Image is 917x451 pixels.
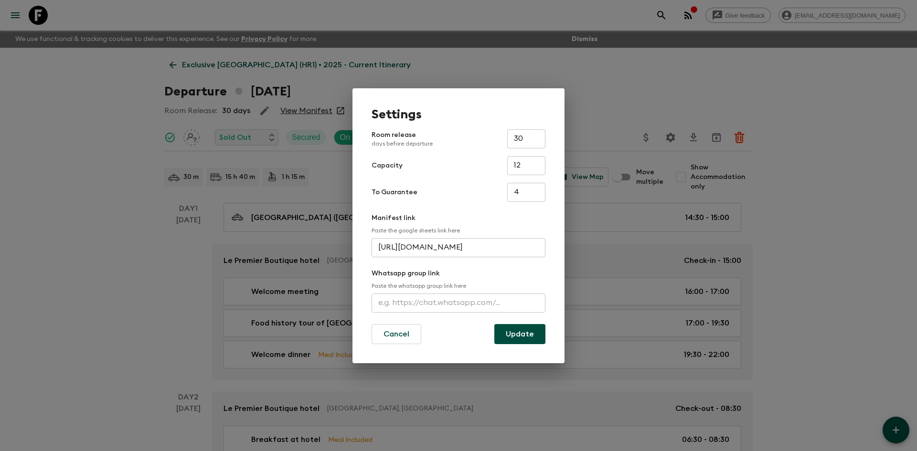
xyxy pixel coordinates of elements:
[372,161,403,170] p: Capacity
[372,324,421,344] button: Cancel
[372,213,545,223] p: Manifest link
[372,130,433,147] p: Room release
[372,227,545,234] p: Paste the google sheets link here
[507,183,545,202] input: e.g. 4
[372,282,545,290] p: Paste the whatsapp group link here
[372,107,545,122] h1: Settings
[507,129,545,148] input: e.g. 30
[372,140,433,147] p: days before departure
[507,156,545,175] input: e.g. 14
[494,324,545,344] button: Update
[372,269,545,278] p: Whatsapp group link
[372,294,545,313] input: e.g. https://chat.whatsapp.com/...
[372,238,545,257] input: e.g. https://docs.google.com/spreadsheets/d/1P7Zz9v8J0vXy1Q/edit#gid=0
[372,188,417,197] p: To Guarantee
